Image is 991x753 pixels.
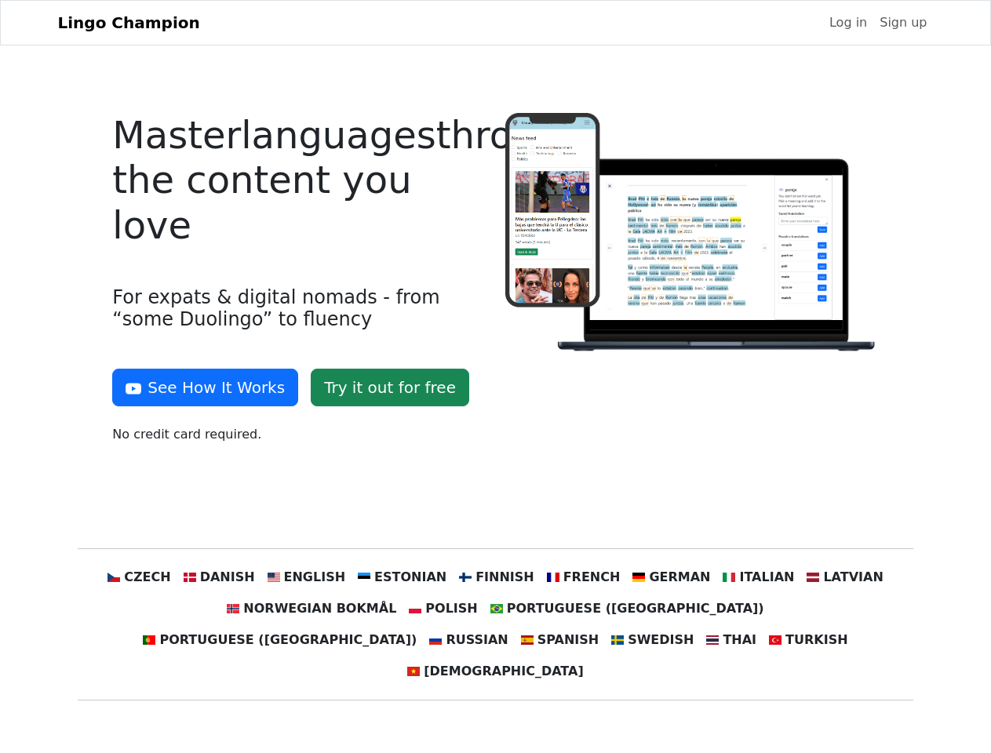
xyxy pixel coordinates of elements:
span: Czech [124,568,170,587]
img: fi.svg [459,571,472,584]
img: de.svg [632,571,645,584]
span: Turkish [785,631,848,649]
img: tr.svg [769,634,782,646]
img: pt.svg [143,634,155,646]
img: lv.svg [807,571,819,584]
p: No credit card required. [112,425,486,444]
span: German [649,568,710,587]
span: French [563,568,621,587]
span: Portuguese ([GEOGRAPHIC_DATA]) [159,631,417,649]
span: Estonian [374,568,446,587]
a: Lingo Champion [58,7,200,38]
span: Russian [446,631,508,649]
img: ru.svg [429,634,442,646]
img: cz.svg [107,571,120,584]
span: Polish [425,599,477,618]
img: th.svg [706,634,719,646]
img: br.svg [490,602,503,615]
span: Finnish [475,568,534,587]
img: us.svg [268,571,280,584]
span: Norwegian Bokmål [243,599,396,618]
span: Italian [739,568,794,587]
span: Spanish [537,631,599,649]
img: vn.svg [407,665,420,678]
button: See How It Works [112,369,298,406]
h4: For expats & digital nomads - from “some Duolingo” to fluency [112,286,486,332]
img: se.svg [611,634,624,646]
img: fr.svg [547,571,559,584]
h4: Master languages through the content you love [112,113,486,249]
img: pl.svg [409,602,421,615]
span: Danish [200,568,255,587]
img: es.svg [521,634,534,646]
img: dk.svg [184,571,196,584]
img: no.svg [227,602,239,615]
span: Thai [723,631,756,649]
a: Try it out for free [311,369,469,406]
img: it.svg [723,571,735,584]
span: Portuguese ([GEOGRAPHIC_DATA]) [507,599,764,618]
span: English [284,568,346,587]
span: [DEMOGRAPHIC_DATA] [424,662,583,681]
span: Latvian [823,568,883,587]
span: Swedish [628,631,694,649]
img: Logo [505,113,879,355]
img: ee.svg [358,571,370,584]
a: Sign up [873,7,933,38]
a: Log in [823,7,873,38]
